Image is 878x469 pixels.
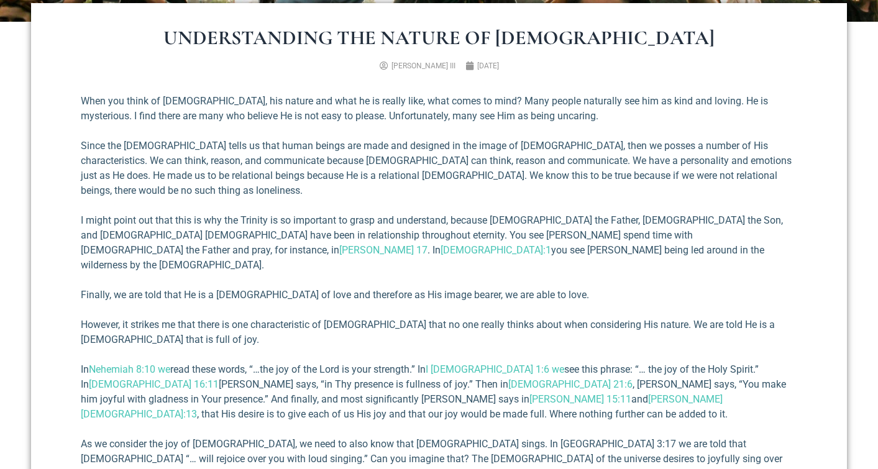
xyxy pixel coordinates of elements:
p: When you think of [DEMOGRAPHIC_DATA], his nature and what he is really like, what comes to mind? ... [81,94,797,124]
p: I might point out that this is why the Trinity is so important to grasp and understand, because [... [81,213,797,273]
h1: Understanding the Nature of [DEMOGRAPHIC_DATA] [81,28,797,48]
a: [DATE] [465,60,499,71]
p: However, it strikes me that there is one characteristic of [DEMOGRAPHIC_DATA] that no one really ... [81,317,797,347]
p: In read these words, “…the joy of the Lord is your strength.” In see this phrase: “… the joy of t... [81,362,797,422]
span: [PERSON_NAME] III [391,61,455,70]
a: [DEMOGRAPHIC_DATA] 21:6 [508,378,633,390]
a: [DEMOGRAPHIC_DATA]:1 [441,244,551,256]
a: [PERSON_NAME] 15:11 [529,393,631,405]
a: Nehemiah 8:10 we [89,363,170,375]
a: I [DEMOGRAPHIC_DATA] 1:6 we [426,363,564,375]
a: [PERSON_NAME] 17 [339,244,428,256]
p: Finally, we are told that He is a [DEMOGRAPHIC_DATA] of love and therefore as His image bearer, w... [81,288,797,303]
p: Since the [DEMOGRAPHIC_DATA] tells us that human beings are made and designed in the image of [DE... [81,139,797,198]
a: [DEMOGRAPHIC_DATA] 16:11 [89,378,219,390]
time: [DATE] [477,61,499,70]
a: [PERSON_NAME][DEMOGRAPHIC_DATA]:13 [81,393,723,420]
